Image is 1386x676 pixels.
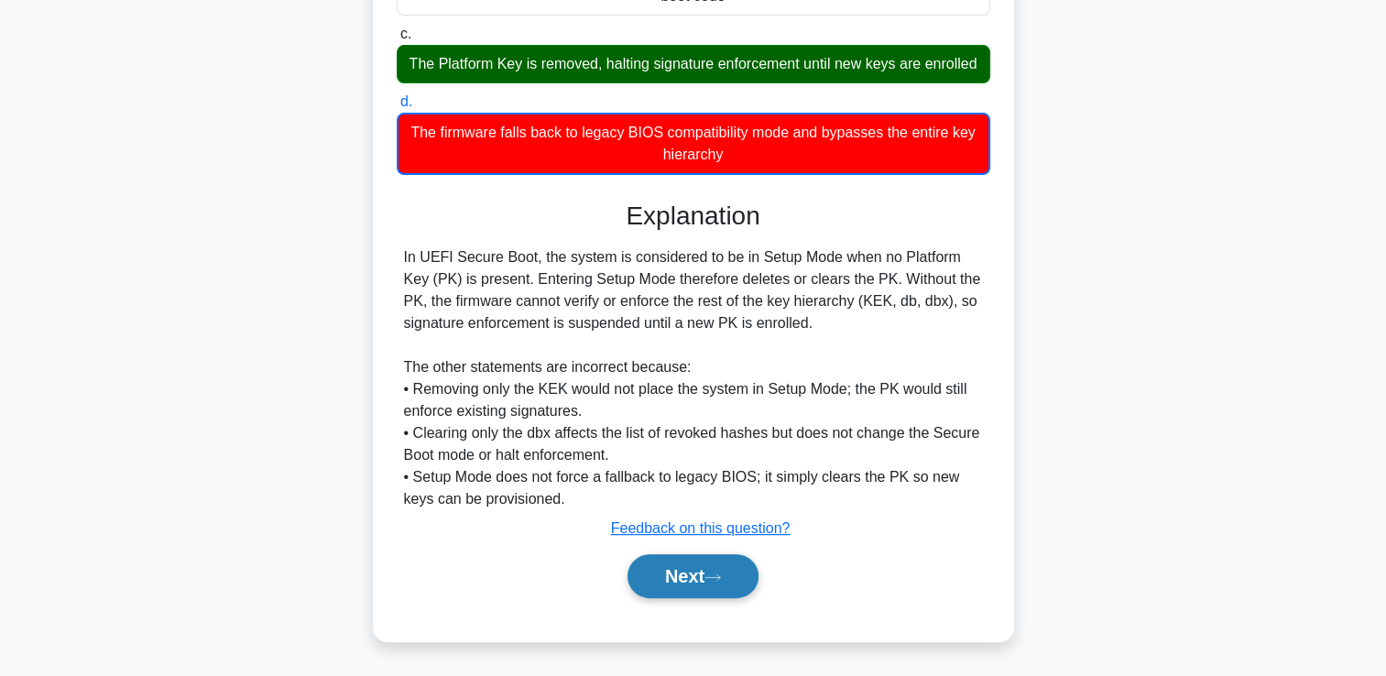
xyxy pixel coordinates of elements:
[404,246,983,510] div: In UEFI Secure Boot, the system is considered to be in Setup Mode when no Platform Key (PK) is pr...
[408,201,979,232] h3: Explanation
[628,554,758,598] button: Next
[400,26,411,41] span: c.
[400,93,412,109] span: d.
[611,520,791,536] a: Feedback on this question?
[397,113,990,175] div: The firmware falls back to legacy BIOS compatibility mode and bypasses the entire key hierarchy
[397,45,990,83] div: The Platform Key is removed, halting signature enforcement until new keys are enrolled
